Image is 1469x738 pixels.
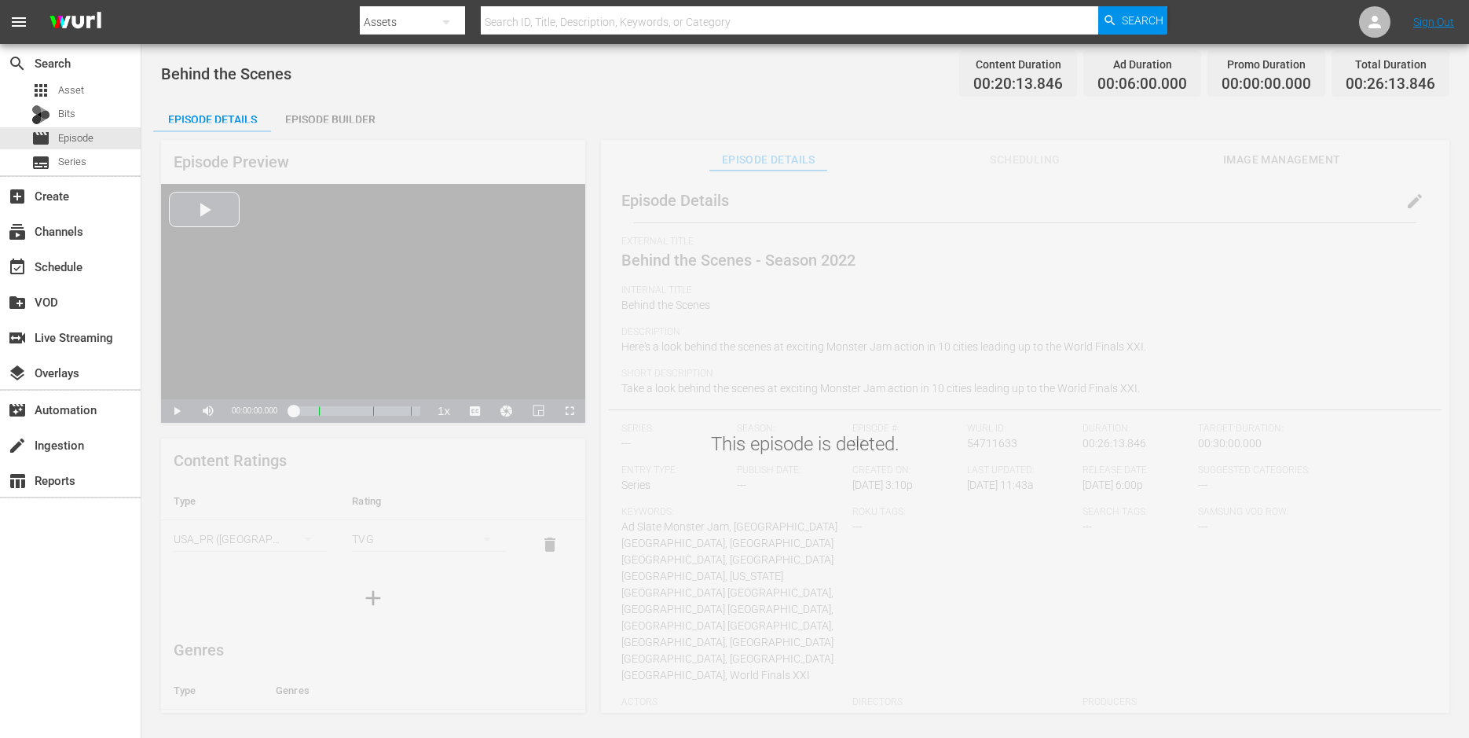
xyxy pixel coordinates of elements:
div: Total Duration [1346,53,1435,75]
span: 00:00:00.000 [1222,75,1311,94]
span: Asset [31,81,50,100]
span: 00:06:00.000 [1097,75,1187,94]
span: Behind the Scenes [161,64,291,83]
div: Content Duration [973,53,1063,75]
div: Video Player [161,184,585,423]
div: Bits [31,105,50,124]
div: This episode is deleted. [711,433,899,716]
span: 00:26:13.846 [1346,75,1435,94]
span: 00:20:13.846 [973,75,1063,94]
span: Automation [8,401,27,420]
span: menu [9,13,28,31]
span: Channels [8,222,27,241]
span: Live Streaming [8,329,27,347]
button: Episode Details [153,101,271,132]
div: Episode Builder [271,101,389,138]
span: Ingestion [8,436,27,455]
span: Episode [31,129,50,148]
a: Sign Out [1413,16,1454,28]
span: Search [1122,6,1163,35]
button: Search [1098,6,1167,35]
span: Episode [58,130,93,146]
div: Promo Duration [1222,53,1311,75]
span: Series [31,153,50,172]
span: Search [8,54,27,73]
span: Schedule [8,258,27,277]
span: Overlays [8,364,27,383]
span: Reports [8,472,27,490]
span: VOD [8,293,27,312]
div: Ad Duration [1097,53,1187,75]
span: Asset [58,83,84,98]
span: Bits [58,106,75,122]
span: Create [8,187,27,206]
span: Series [58,154,86,170]
button: Episode Builder [271,101,389,132]
div: Episode Details [153,101,271,138]
img: ans4CAIJ8jUAAAAAAAAAAAAAAAAAAAAAAAAgQb4GAAAAAAAAAAAAAAAAAAAAAAAAJMjXAAAAAAAAAAAAAAAAAAAAAAAAgAT5G... [38,4,113,41]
